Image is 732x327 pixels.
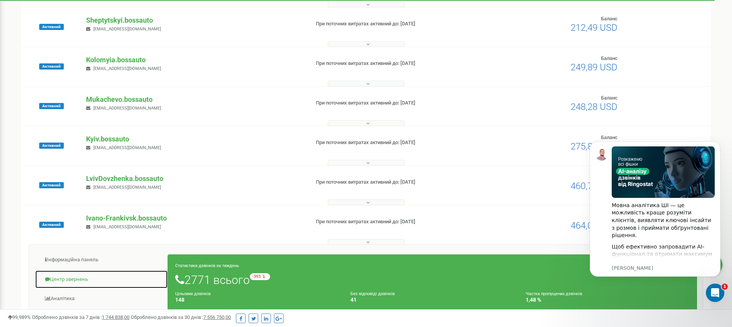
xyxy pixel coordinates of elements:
[316,100,476,107] p: При поточних витратах активний до: [DATE]
[93,224,161,229] span: [EMAIL_ADDRESS][DOMAIN_NAME]
[93,185,161,190] span: [EMAIL_ADDRESS][DOMAIN_NAME]
[350,297,514,303] h4: 41
[86,55,303,65] p: Kolomyia.bossauto
[86,95,303,105] p: Mukachevo.bossauto
[102,314,129,320] u: 1 744 838,00
[93,106,161,111] span: [EMAIL_ADDRESS][DOMAIN_NAME]
[601,16,617,22] span: Баланс
[175,263,239,268] small: Статистика дзвінків за тиждень
[39,63,64,70] span: Активний
[316,179,476,186] p: При поточних витратах активний до: [DATE]
[706,284,724,302] iframe: Intercom live chat
[722,284,728,290] span: 1
[316,139,476,146] p: При поточних витратах активний до: [DATE]
[175,291,211,296] small: Цільових дзвінків
[35,270,168,289] a: Центр звернень
[39,143,64,149] span: Активний
[175,273,689,286] h1: 2771 всього
[316,60,476,67] p: При поточних витратах активний до: [DATE]
[93,66,161,71] span: [EMAIL_ADDRESS][DOMAIN_NAME]
[578,130,732,306] iframe: Intercom notifications повідомлення
[316,20,476,28] p: При поточних витратах активний до: [DATE]
[93,145,161,150] span: [EMAIL_ADDRESS][DOMAIN_NAME]
[526,291,582,296] small: Частка пропущених дзвінків
[571,141,617,152] span: 275,84 USD
[601,95,617,101] span: Баланс
[86,174,303,184] p: LvivDovzhenka.bossauto
[571,22,617,33] span: 212,49 USD
[35,289,168,308] a: Аналiтика
[32,314,129,320] span: Оброблено дзвінків за 7 днів :
[8,314,31,320] span: 99,989%
[526,297,689,303] h4: 1,48 %
[93,27,161,32] span: [EMAIL_ADDRESS][DOMAIN_NAME]
[39,222,64,228] span: Активний
[571,220,617,231] span: 464,02 USD
[203,314,231,320] u: 7 556 750,00
[571,62,617,73] span: 249,89 USD
[39,182,64,188] span: Активний
[571,181,617,191] span: 460,71 USD
[86,134,303,144] p: Kyiv.bossauto
[39,103,64,109] span: Активний
[316,218,476,226] p: При поточних витратах активний до: [DATE]
[571,101,617,112] span: 248,28 USD
[86,213,303,223] p: Ivano-Frankivsk.bossauto
[350,291,395,296] small: Без відповіді дзвінків
[86,15,303,25] p: Sheptytskyi.bossauto
[131,314,231,320] span: Оброблено дзвінків за 30 днів :
[175,297,339,303] h4: 148
[601,55,617,61] span: Баланс
[39,24,64,30] span: Активний
[250,273,270,280] small: -393
[35,251,168,269] a: Інформаційна панель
